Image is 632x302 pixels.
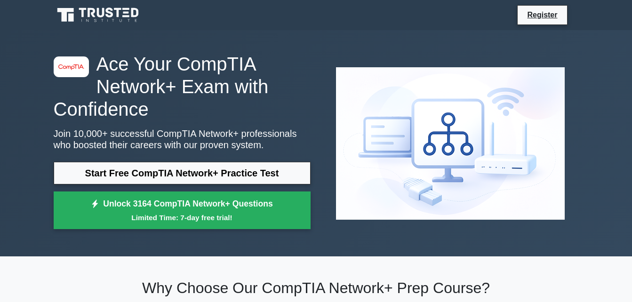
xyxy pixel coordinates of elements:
h2: Why Choose Our CompTIA Network+ Prep Course? [54,279,579,297]
img: CompTIA Network+ Preview [328,60,572,227]
a: Register [521,9,563,21]
h1: Ace Your CompTIA Network+ Exam with Confidence [54,53,311,120]
p: Join 10,000+ successful CompTIA Network+ professionals who boosted their careers with our proven ... [54,128,311,151]
a: Unlock 3164 CompTIA Network+ QuestionsLimited Time: 7-day free trial! [54,191,311,229]
a: Start Free CompTIA Network+ Practice Test [54,162,311,184]
small: Limited Time: 7-day free trial! [65,212,299,223]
